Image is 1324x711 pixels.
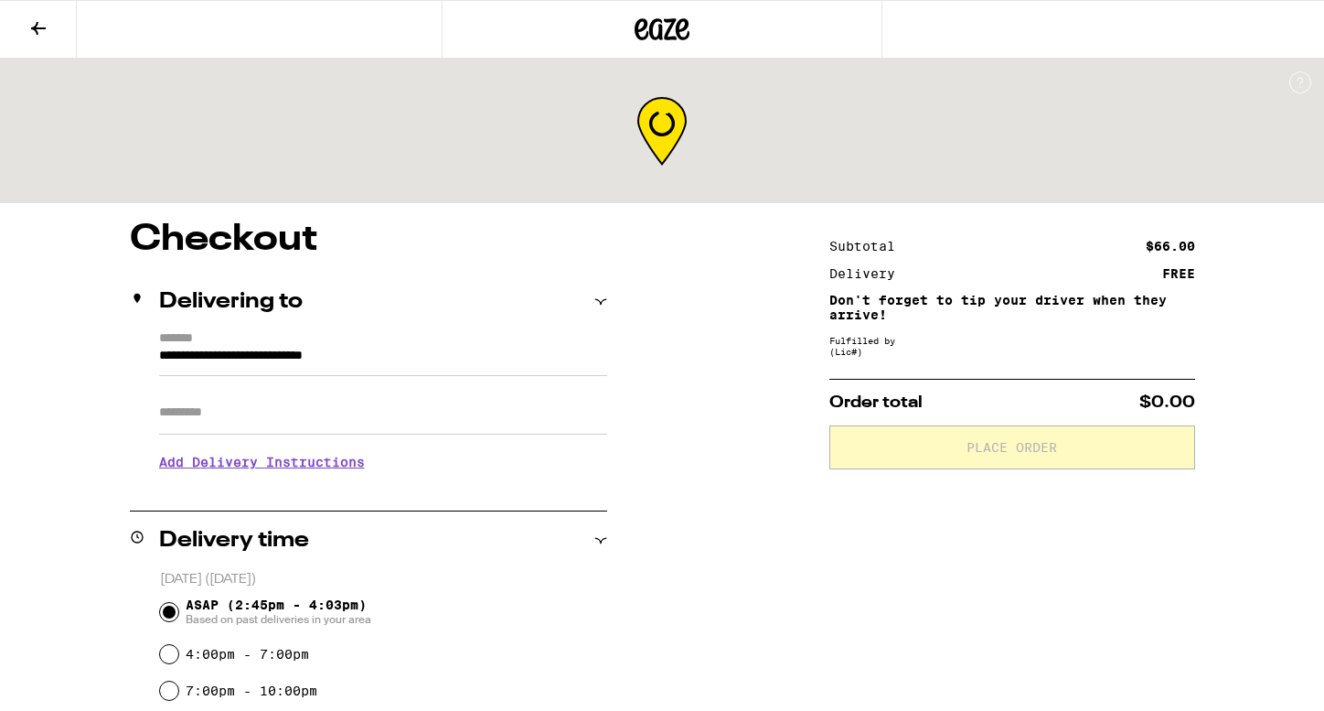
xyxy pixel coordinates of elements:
label: 7:00pm - 10:00pm [186,684,317,698]
span: Order total [829,394,923,411]
label: 4:00pm - 7:00pm [186,647,309,662]
h1: Checkout [130,221,607,258]
span: $0.00 [1139,394,1195,411]
span: ASAP (2:45pm - 4:03pm) [186,598,371,627]
div: Delivery [829,267,908,280]
span: Based on past deliveries in your area [186,612,371,627]
div: $66.00 [1146,240,1195,253]
h2: Delivering to [159,291,303,313]
button: Place Order [829,426,1195,469]
div: Fulfilled by (Lic# ) [829,335,1195,357]
p: Don't forget to tip your driver when they arrive! [829,293,1195,322]
p: [DATE] ([DATE]) [160,571,607,588]
p: We'll contact you at [PHONE_NUMBER] when we arrive [159,483,607,498]
h3: Add Delivery Instructions [159,441,607,483]
div: FREE [1162,267,1195,280]
h2: Delivery time [159,530,309,552]
span: Place Order [966,441,1057,454]
div: Subtotal [829,240,908,253]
